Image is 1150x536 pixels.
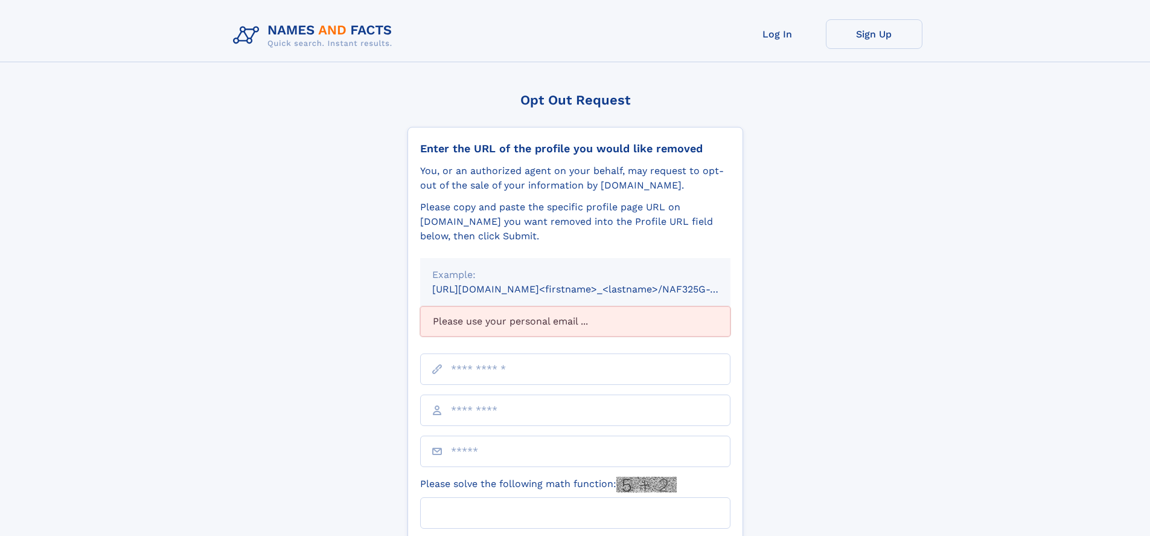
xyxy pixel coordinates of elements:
div: Please copy and paste the specific profile page URL on [DOMAIN_NAME] you want removed into the Pr... [420,200,730,244]
div: Please use your personal email ... [420,306,730,337]
div: Example: [432,268,718,282]
small: [URL][DOMAIN_NAME]<firstname>_<lastname>/NAF325G-xxxxxxxx [432,283,753,295]
div: Enter the URL of the profile you would like removed [420,142,730,155]
a: Sign Up [826,19,922,49]
a: Log In [729,19,826,49]
div: You, or an authorized agent on your behalf, may request to opt-out of the sale of your informatio... [420,164,730,193]
img: Logo Names and Facts [228,19,402,52]
label: Please solve the following math function: [420,477,677,492]
div: Opt Out Request [407,92,743,108]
